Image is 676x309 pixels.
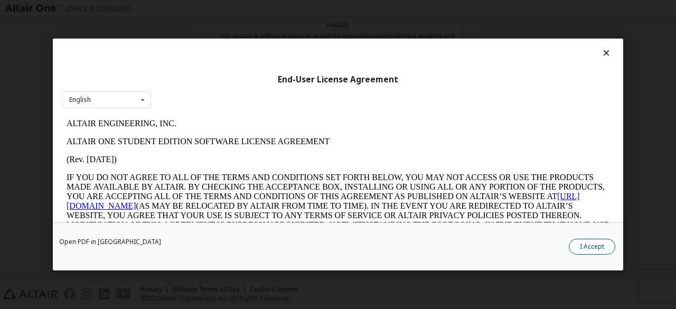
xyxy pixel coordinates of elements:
div: End-User License Agreement [62,74,614,85]
a: [URL][DOMAIN_NAME] [4,77,518,96]
a: Open PDF in [GEOGRAPHIC_DATA] [59,239,161,245]
p: IF YOU DO NOT AGREE TO ALL OF THE TERMS AND CONDITIONS SET FORTH BELOW, YOU MAY NOT ACCESS OR USE... [4,58,547,134]
p: ALTAIR ENGINEERING, INC. [4,4,547,14]
p: (Rev. [DATE]) [4,40,547,50]
button: I Accept [569,239,615,255]
p: ALTAIR ONE STUDENT EDITION SOFTWARE LICENSE AGREEMENT [4,22,547,32]
div: English [69,97,91,103]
